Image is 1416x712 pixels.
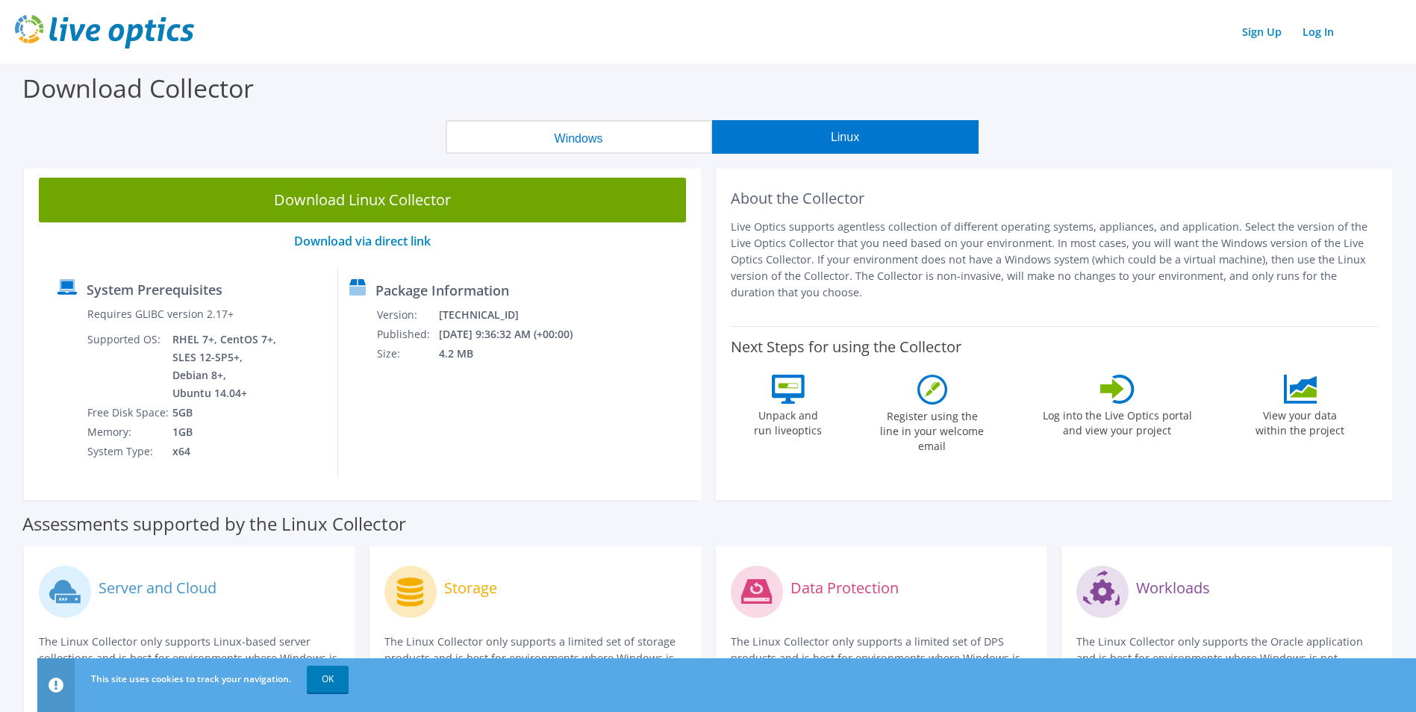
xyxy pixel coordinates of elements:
label: Storage [444,581,497,596]
label: Next Steps for using the Collector [731,338,961,356]
p: The Linux Collector only supports a limited set of storage products and is best for environments ... [384,634,685,683]
label: Workloads [1136,581,1210,596]
label: Download Collector [22,71,254,105]
label: Data Protection [790,581,899,596]
button: Windows [446,120,712,154]
a: Log In [1295,21,1341,43]
td: x64 [172,442,279,461]
label: System Prerequisites [87,282,222,297]
p: The Linux Collector only supports Linux-based server collections and is best for environments whe... [39,634,340,683]
label: Server and Cloud [99,581,216,596]
td: Memory: [87,422,172,442]
label: Unpack and run liveoptics [754,404,823,438]
p: The Linux Collector only supports a limited set of DPS products and is best for environments wher... [731,634,1032,683]
label: Assessments supported by the Linux Collector [22,516,406,531]
label: Package Information [375,283,509,298]
td: Version: [376,305,438,325]
td: Size: [376,344,438,363]
a: Sign Up [1235,21,1289,43]
label: View your data within the project [1247,404,1354,438]
td: 4.2 MB [438,344,593,363]
a: Download via direct link [294,233,431,249]
td: Free Disk Space: [87,403,172,422]
img: live_optics_svg.svg [15,15,194,49]
label: Register using the line in your welcome email [876,405,988,454]
h2: About the Collector [731,190,1378,207]
a: OK [307,666,349,693]
td: 1GB [172,422,279,442]
td: System Type: [87,442,172,461]
td: 5GB [172,403,279,422]
span: This site uses cookies to track your navigation. [91,672,291,685]
label: Log into the Live Optics portal and view your project [1042,404,1193,438]
td: Published: [376,325,438,344]
a: Download Linux Collector [39,178,686,222]
label: Requires GLIBC version 2.17+ [87,307,234,322]
td: [DATE] 9:36:32 AM (+00:00) [438,325,593,344]
p: The Linux Collector only supports the Oracle application and is best for environments where Windo... [1076,634,1377,683]
td: [TECHNICAL_ID] [438,305,593,325]
button: Linux [712,120,979,154]
td: RHEL 7+, CentOS 7+, SLES 12-SP5+, Debian 8+, Ubuntu 14.04+ [172,330,279,403]
p: Live Optics supports agentless collection of different operating systems, appliances, and applica... [731,219,1378,301]
td: Supported OS: [87,330,172,403]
